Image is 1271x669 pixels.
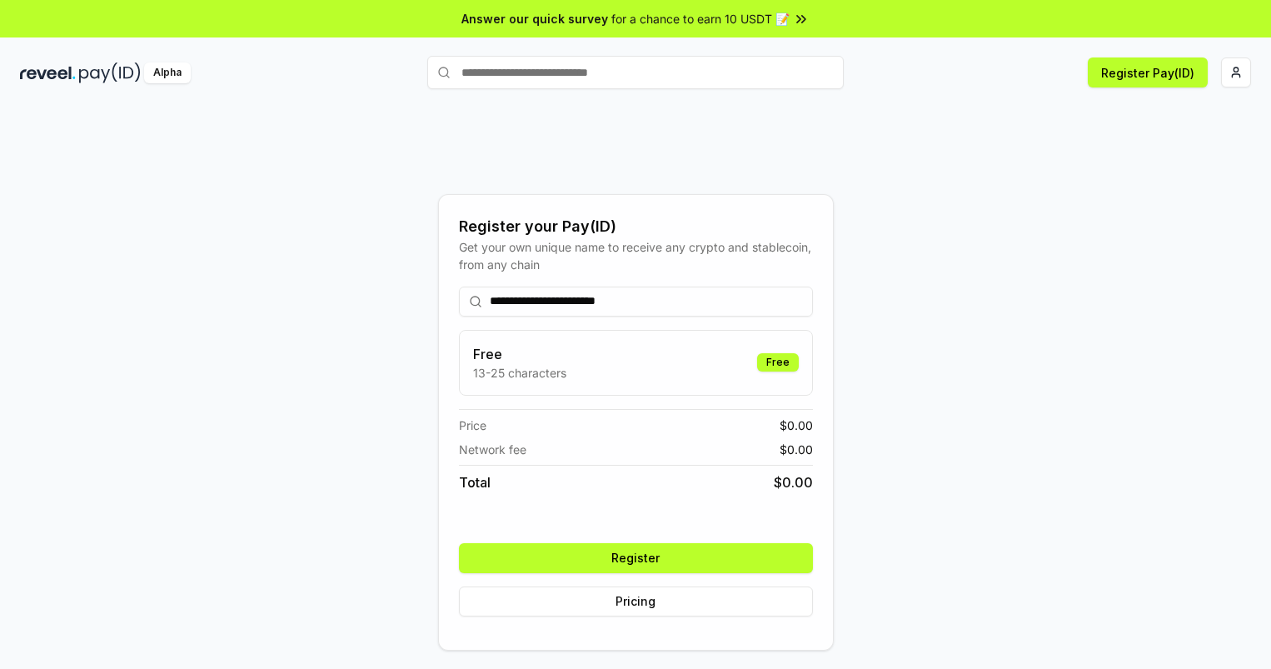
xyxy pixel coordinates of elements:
[780,441,813,458] span: $ 0.00
[473,364,566,382] p: 13-25 characters
[20,62,76,83] img: reveel_dark
[459,472,491,492] span: Total
[459,238,813,273] div: Get your own unique name to receive any crypto and stablecoin, from any chain
[459,417,486,434] span: Price
[144,62,191,83] div: Alpha
[611,10,790,27] span: for a chance to earn 10 USDT 📝
[473,344,566,364] h3: Free
[1088,57,1208,87] button: Register Pay(ID)
[79,62,141,83] img: pay_id
[774,472,813,492] span: $ 0.00
[459,587,813,617] button: Pricing
[459,543,813,573] button: Register
[461,10,608,27] span: Answer our quick survey
[757,353,799,372] div: Free
[780,417,813,434] span: $ 0.00
[459,441,526,458] span: Network fee
[459,215,813,238] div: Register your Pay(ID)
